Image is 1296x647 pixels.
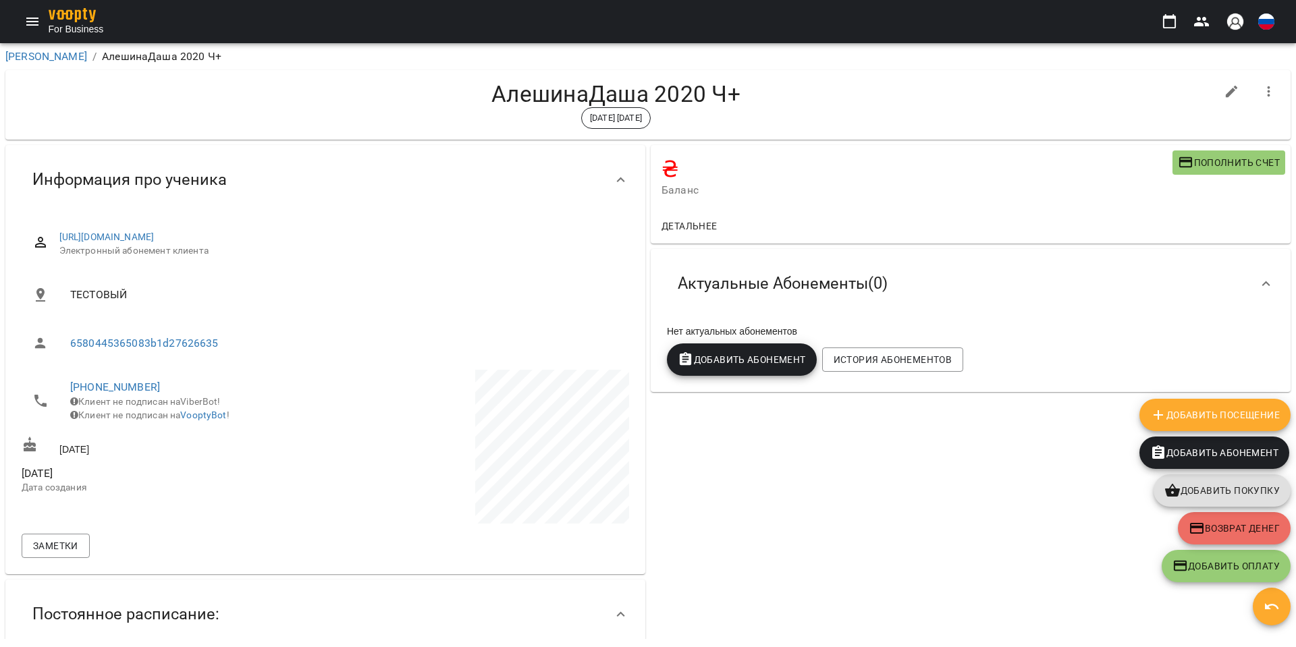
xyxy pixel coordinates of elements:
[1162,550,1291,582] button: Добавить Оплату
[1172,150,1285,175] button: Пополнить счет
[582,111,650,124] span: [DATE] [DATE]
[16,81,1216,107] h4: АлешинаДаша 2020 Ч+
[22,534,90,558] button: Заметки
[5,49,1291,65] nav: breadcrumb
[16,5,49,38] button: Menu
[1154,474,1291,507] button: Добавить покупку
[1139,399,1291,431] button: Добавить Посещение
[70,381,160,393] a: [PHONE_NUMBER]
[5,50,87,63] a: [PERSON_NAME]
[22,481,323,495] p: Дата создания
[1189,520,1280,536] span: Возврат денег
[5,145,645,215] div: Информация про ученика
[1139,437,1289,469] button: Добавить Абонемент
[180,410,226,420] a: VooptyBot
[59,231,155,242] a: [URL][DOMAIN_NAME]
[661,218,718,234] span: Детальнее
[92,49,97,65] li: /
[70,396,221,407] span: Клиент не подписан на ViberBot!
[834,351,952,368] span: История абонементов
[1178,154,1280,171] span: Пополнить счет
[22,467,53,480] span: [DATE]
[1172,558,1280,574] span: Добавить Оплату
[1150,407,1280,423] span: Добавить Посещение
[822,347,963,372] button: История абонементов
[1164,482,1280,499] span: Добавить покупку
[678,351,806,368] span: Добавить Абонемент
[1150,445,1278,461] span: Добавить Абонемент
[70,337,219,349] a: 6580445365083b1d27626635
[70,288,127,301] span: ТЕСТОВЫЙ
[1258,13,1274,30] img: RU.svg
[1178,512,1291,544] button: Возврат денег
[1226,12,1245,31] img: avatar_s.png
[656,214,723,238] button: Детальнее
[33,538,78,554] span: Заметки
[32,604,219,625] span: Постоянное расписание:
[32,169,227,190] span: Информация про ученика
[70,410,230,420] span: Клиент не подписан на !
[102,49,221,65] p: АлешинаДаша 2020 Ч+
[49,22,104,36] span: For Business
[651,249,1291,318] div: Актуальные Абонементы(0)
[581,107,651,129] div: [DATE] [DATE]
[19,434,325,459] div: [DATE]
[59,244,618,258] span: Электронный абонемент клиента
[667,343,817,376] button: Добавить Абонемент
[661,182,1172,198] span: Баланс
[49,8,96,22] img: voopty.png
[678,273,888,294] span: Актуальные Абонементы ( 0 )
[664,322,1277,341] div: Нет актуальных абонементов
[661,156,1172,182] h4: ₴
